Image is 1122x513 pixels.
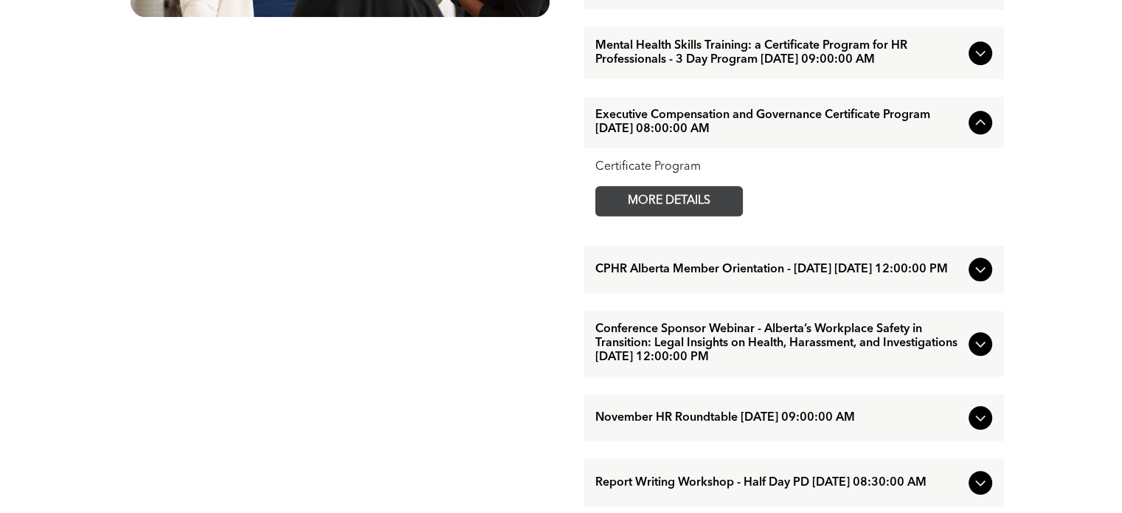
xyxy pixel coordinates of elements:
span: MORE DETAILS [611,187,727,216]
span: Report Writing Workshop - Half Day PD [DATE] 08:30:00 AM [595,476,963,490]
span: Executive Compensation and Governance Certificate Program [DATE] 08:00:00 AM [595,109,963,137]
span: Conference Sponsor Webinar - Alberta’s Workplace Safety in Transition: Legal Insights on Health, ... [595,323,963,365]
span: Mental Health Skills Training: a Certificate Program for HR Professionals - 3 Day Program [DATE] ... [595,39,963,67]
a: MORE DETAILS [595,186,743,216]
span: CPHR Alberta Member Orientation - [DATE] [DATE] 12:00:00 PM [595,263,963,277]
span: November HR Roundtable [DATE] 09:00:00 AM [595,411,963,425]
div: Certificate Program [595,160,992,174]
